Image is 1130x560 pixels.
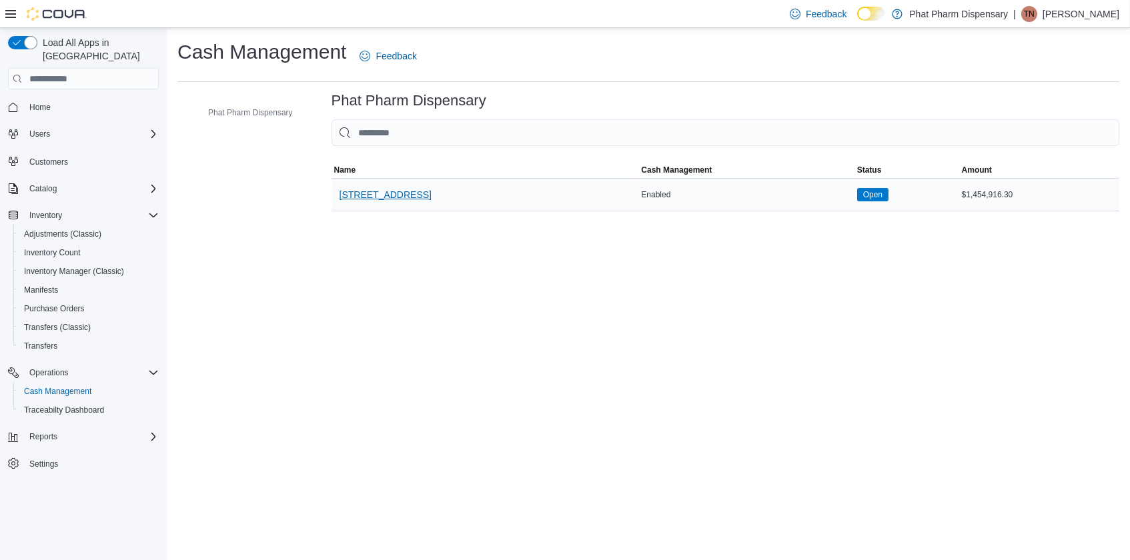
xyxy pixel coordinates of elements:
[29,459,58,469] span: Settings
[1013,6,1016,22] p: |
[24,181,159,197] span: Catalog
[13,382,164,401] button: Cash Management
[24,154,73,170] a: Customers
[19,301,90,317] a: Purchase Orders
[24,386,91,397] span: Cash Management
[19,402,159,418] span: Traceabilty Dashboard
[354,43,422,69] a: Feedback
[24,153,159,169] span: Customers
[24,456,63,472] a: Settings
[641,165,712,175] span: Cash Management
[3,97,164,117] button: Home
[334,181,437,208] button: [STREET_ADDRESS]
[1024,6,1035,22] span: TN
[19,263,159,279] span: Inventory Manager (Classic)
[334,165,356,175] span: Name
[24,365,159,381] span: Operations
[332,93,486,109] h3: Phat Pharm Dispensary
[24,99,159,115] span: Home
[340,188,432,201] span: [STREET_ADDRESS]
[19,319,96,335] a: Transfers (Classic)
[19,245,159,261] span: Inventory Count
[29,367,69,378] span: Operations
[24,429,159,445] span: Reports
[24,266,124,277] span: Inventory Manager (Classic)
[19,226,107,242] a: Adjustments (Classic)
[29,210,62,221] span: Inventory
[24,341,57,351] span: Transfers
[1021,6,1037,22] div: T Nguyen
[19,282,159,298] span: Manifests
[857,165,882,175] span: Status
[19,263,129,279] a: Inventory Manager (Classic)
[19,301,159,317] span: Purchase Orders
[959,162,1119,178] button: Amount
[24,99,56,115] a: Home
[24,303,85,314] span: Purchase Orders
[24,207,67,223] button: Inventory
[19,226,159,242] span: Adjustments (Classic)
[3,151,164,171] button: Customers
[3,125,164,143] button: Users
[13,281,164,299] button: Manifests
[855,162,959,178] button: Status
[24,285,58,295] span: Manifests
[959,187,1119,203] div: $1,454,916.30
[24,429,63,445] button: Reports
[3,427,164,446] button: Reports
[24,365,74,381] button: Operations
[863,189,883,201] span: Open
[13,243,164,262] button: Inventory Count
[24,126,159,142] span: Users
[24,126,55,142] button: Users
[29,102,51,113] span: Home
[784,1,852,27] a: Feedback
[19,282,63,298] a: Manifests
[857,7,885,21] input: Dark Mode
[29,129,50,139] span: Users
[19,319,159,335] span: Transfers (Classic)
[19,245,86,261] a: Inventory Count
[27,7,87,21] img: Cova
[24,207,159,223] span: Inventory
[24,455,159,472] span: Settings
[24,229,101,239] span: Adjustments (Classic)
[962,165,992,175] span: Amount
[29,431,57,442] span: Reports
[24,322,91,333] span: Transfers (Classic)
[3,363,164,382] button: Operations
[332,162,639,178] button: Name
[19,338,159,354] span: Transfers
[24,247,81,258] span: Inventory Count
[29,183,57,194] span: Catalog
[13,225,164,243] button: Adjustments (Classic)
[19,383,97,399] a: Cash Management
[189,105,298,121] button: Phat Pharm Dispensary
[19,338,63,354] a: Transfers
[13,337,164,355] button: Transfers
[3,179,164,198] button: Catalog
[24,181,62,197] button: Catalog
[1043,6,1119,22] p: [PERSON_NAME]
[177,39,346,65] h1: Cash Management
[13,299,164,318] button: Purchase Orders
[19,383,159,399] span: Cash Management
[19,402,109,418] a: Traceabilty Dashboard
[29,157,68,167] span: Customers
[13,401,164,419] button: Traceabilty Dashboard
[806,7,846,21] span: Feedback
[37,36,159,63] span: Load All Apps in [GEOGRAPHIC_DATA]
[208,107,293,118] span: Phat Pharm Dispensary
[638,162,854,178] button: Cash Management
[13,262,164,281] button: Inventory Manager (Classic)
[3,454,164,473] button: Settings
[376,49,416,63] span: Feedback
[638,187,854,203] div: Enabled
[3,206,164,225] button: Inventory
[8,92,159,508] nav: Complex example
[24,405,104,415] span: Traceabilty Dashboard
[909,6,1008,22] p: Phat Pharm Dispensary
[13,318,164,337] button: Transfers (Classic)
[857,188,889,201] span: Open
